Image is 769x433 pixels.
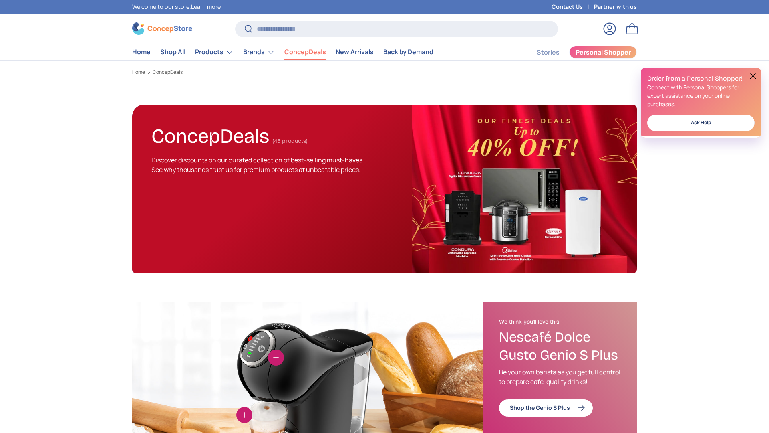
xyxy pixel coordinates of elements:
h2: Order from a Personal Shopper! [647,74,755,83]
img: ConcepStore [132,22,192,35]
a: Ask Help [647,115,755,131]
a: Home [132,44,151,60]
p: Welcome to our store. [132,2,221,11]
a: Brands [243,44,275,60]
a: Contact Us [552,2,594,11]
a: Home [132,70,145,75]
summary: Products [190,44,238,60]
a: ConcepDeals [153,70,183,75]
a: Stories [537,45,560,60]
a: Back by Demand [383,44,433,60]
a: Partner with us [594,2,637,11]
a: ConcepDeals [284,44,326,60]
p: Be your own barista as you get full control to prepare café-quality drinks! [499,367,621,386]
a: Personal Shopper [569,46,637,59]
p: Connect with Personal Shoppers for expert assistance on your online purchases. [647,83,755,108]
nav: Breadcrumbs [132,69,637,76]
img: ConcepDeals [412,105,637,273]
a: New Arrivals [336,44,374,60]
span: Personal Shopper [576,49,631,55]
h3: Nescafé Dolce Gusto Genio S Plus [499,328,621,364]
span: (45 products) [272,138,308,144]
a: Shop the Genio S Plus [499,399,593,417]
h1: ConcepDeals [151,121,269,148]
a: Learn more [191,3,221,10]
h2: We think you'll love this [499,318,621,326]
summary: Brands [238,44,280,60]
span: Discover discounts on our curated collection of best-selling must-haves. See why thousands trust ... [151,156,364,174]
a: Products [195,44,234,60]
nav: Secondary [517,44,637,60]
a: Shop All [160,44,185,60]
nav: Primary [132,44,433,60]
